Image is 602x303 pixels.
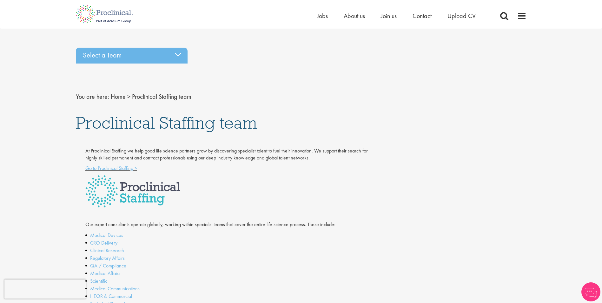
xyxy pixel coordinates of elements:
[447,12,476,20] a: Upload CV
[90,285,140,292] a: Medical Communications
[111,92,126,101] a: breadcrumb link
[132,92,191,101] span: Proclinical Staffing team
[85,165,137,172] a: Go to Proclinical Staffing >
[76,92,109,101] span: You are here:
[90,239,117,246] a: CRO Delivery
[90,255,125,261] a: Regulatory Affairs
[381,12,397,20] a: Join us
[85,221,370,228] p: Our expert consultants operate globally, working within specialist teams that cover the entire li...
[317,12,328,20] a: Jobs
[90,232,123,239] a: Medical Devices
[76,48,188,64] div: Select a Team
[581,282,600,301] img: Chatbot
[127,92,130,101] span: >
[85,175,180,207] img: Proclinical Staffing
[85,147,370,162] p: At Proclinical Staffing we help good life science partners grow by discovering specialist talent ...
[76,112,257,133] span: Proclinical Staffing team
[90,247,124,254] a: Clinical Research
[90,262,126,269] a: QA / Compliance
[90,293,132,300] a: HEOR & Commercial
[4,279,86,299] iframe: reCAPTCHA
[90,270,120,277] a: Medical Affairs
[413,12,432,20] a: Contact
[344,12,365,20] a: About us
[90,278,107,284] a: Scientific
